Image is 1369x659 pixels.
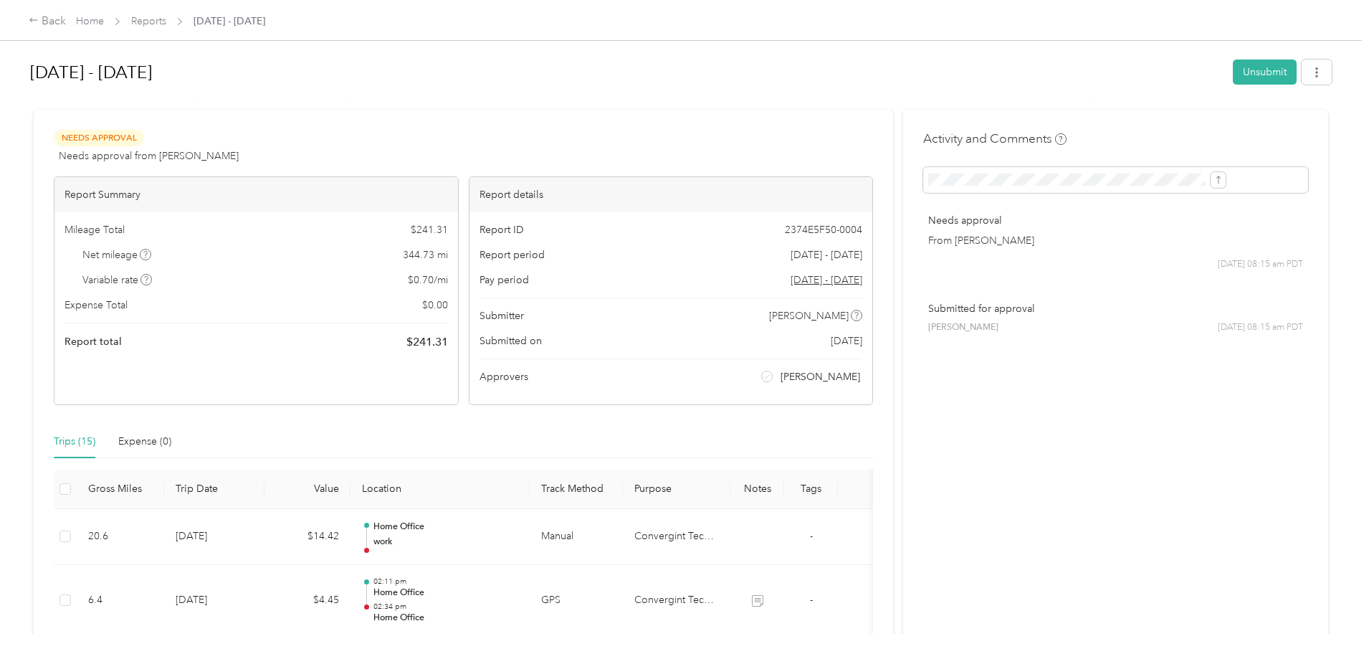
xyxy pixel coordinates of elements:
td: [DATE] [164,509,264,566]
a: Home [76,15,104,27]
span: $ 241.31 [411,222,448,237]
div: Trips (15) [54,434,95,450]
span: Report ID [480,222,524,237]
span: Mileage Total [65,222,125,237]
td: 6.4 [77,565,164,637]
span: 344.73 mi [403,247,448,262]
span: [DATE] [831,333,862,349]
span: - [810,530,813,542]
td: Convergint Technologies [623,509,730,566]
th: Trip Date [164,470,264,509]
span: [PERSON_NAME] [928,321,998,334]
span: [PERSON_NAME] [769,308,849,323]
span: Submitted on [480,333,542,349]
p: Submitted for approval [928,301,1303,316]
td: $4.45 [264,565,350,637]
td: [DATE] [164,565,264,637]
a: Reports [131,15,166,27]
p: work [373,536,518,549]
span: Submitter [480,308,524,323]
p: Home Office [373,587,518,599]
p: Home Office [373,612,518,625]
span: $ 0.70 / mi [408,272,448,288]
h4: Activity and Comments [923,130,1067,148]
div: Expense (0) [118,434,171,450]
td: $14.42 [264,509,350,566]
div: Report Summary [54,177,458,212]
th: Purpose [623,470,730,509]
span: [DATE] 08:15 am PDT [1218,258,1303,271]
span: Expense Total [65,298,128,313]
div: Back [29,13,66,30]
span: $ 0.00 [422,298,448,313]
h1: Aug 1 - 31, 2025 [30,55,1223,90]
span: 2374E5F50-0004 [785,222,862,237]
span: [DATE] - [DATE] [791,247,862,262]
span: $ 241.31 [406,333,448,351]
p: From [PERSON_NAME] [928,233,1303,248]
span: Net mileage [82,247,152,262]
p: Home Office [373,521,518,534]
p: 02:11 pm [373,577,518,587]
th: Notes [730,470,784,509]
td: GPS [530,565,623,637]
span: [DATE] 08:15 am PDT [1218,321,1303,334]
td: 20.6 [77,509,164,566]
span: - [810,594,813,606]
td: Manual [530,509,623,566]
span: Pay period [480,272,529,288]
span: Report total [65,334,122,349]
th: Tags [784,470,838,509]
span: Variable rate [82,272,153,288]
th: Track Method [530,470,623,509]
th: Value [264,470,350,509]
iframe: Everlance-gr Chat Button Frame [1289,579,1369,659]
div: Report details [469,177,873,212]
td: Convergint Technologies [623,565,730,637]
button: Unsubmit [1233,60,1297,85]
span: [DATE] - [DATE] [194,14,265,29]
span: Needs approval from [PERSON_NAME] [59,148,239,163]
span: [PERSON_NAME] [781,369,860,384]
span: Go to pay period [791,272,862,288]
span: Approvers [480,369,528,384]
span: Needs Approval [54,130,144,146]
span: Report period [480,247,545,262]
th: Gross Miles [77,470,164,509]
th: Location [350,470,530,509]
p: Needs approval [928,213,1303,228]
p: 02:34 pm [373,602,518,612]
